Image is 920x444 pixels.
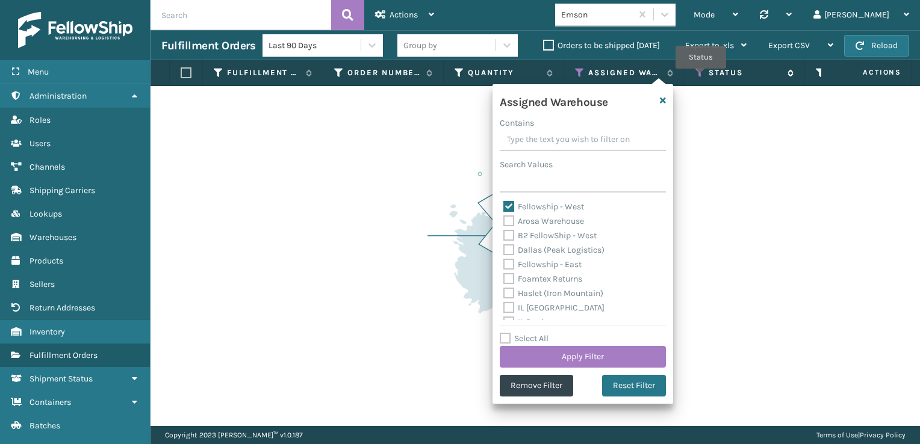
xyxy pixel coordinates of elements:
[561,8,633,21] div: Emson
[694,10,715,20] span: Mode
[500,333,549,344] label: Select All
[602,375,666,396] button: Reset Filter
[500,91,608,109] h4: Assigned Warehouse
[30,421,60,431] span: Batches
[28,67,49,77] span: Menu
[825,63,909,82] span: Actions
[30,209,62,219] span: Lookups
[227,67,300,78] label: Fulfillment Order Id
[30,327,65,337] span: Inventory
[768,40,810,51] span: Export CSV
[503,245,605,255] label: Dallas (Peak Logistics)
[500,129,666,151] input: Type the text you wish to filter on
[503,202,584,212] label: Fellowship - West
[503,259,582,270] label: Fellowship - East
[503,230,597,241] label: B2 FellowShip - West
[165,426,303,444] p: Copyright 2023 [PERSON_NAME]™ v 1.0.187
[30,115,51,125] span: Roles
[403,39,437,52] div: Group by
[543,40,660,51] label: Orders to be shipped [DATE]
[503,274,582,284] label: Foamtex Returns
[30,185,95,196] span: Shipping Carriers
[500,346,666,368] button: Apply Filter
[468,67,541,78] label: Quantity
[500,158,553,171] label: Search Values
[816,431,858,439] a: Terms of Use
[500,375,573,396] button: Remove Filter
[503,317,548,327] label: IL Perris
[30,374,93,384] span: Shipment Status
[30,162,65,172] span: Channels
[269,39,362,52] div: Last 90 Days
[500,117,534,129] label: Contains
[503,303,605,313] label: IL [GEOGRAPHIC_DATA]
[390,10,418,20] span: Actions
[347,67,420,78] label: Order Number
[18,12,132,48] img: logo
[30,232,76,242] span: Warehouses
[161,39,255,53] h3: Fulfillment Orders
[30,350,98,360] span: Fulfillment Orders
[30,397,71,407] span: Containers
[30,279,55,289] span: Sellers
[709,67,782,78] label: Status
[30,303,95,313] span: Return Addresses
[685,40,734,51] span: Export to .xls
[588,67,661,78] label: Assigned Warehouse
[503,216,584,226] label: Arosa Warehouse
[30,91,87,101] span: Administration
[30,256,63,266] span: Products
[860,431,906,439] a: Privacy Policy
[816,426,906,444] div: |
[503,288,603,298] label: Haslet (Iron Mountain)
[30,138,51,149] span: Users
[844,35,909,57] button: Reload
